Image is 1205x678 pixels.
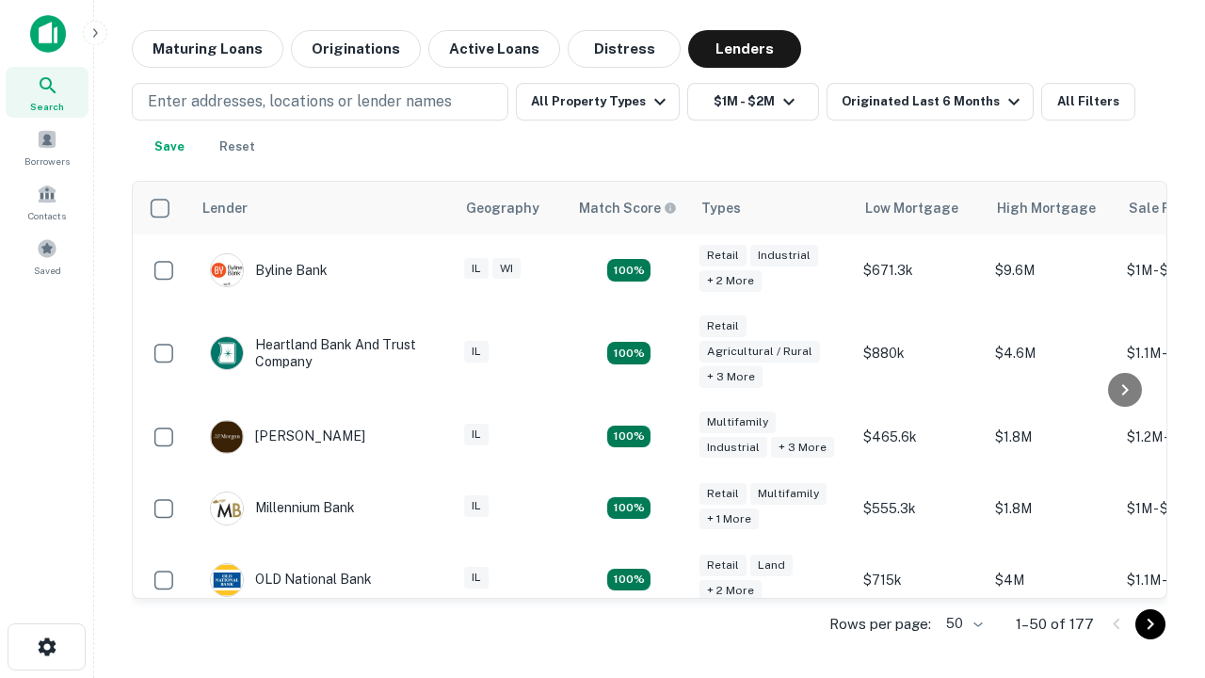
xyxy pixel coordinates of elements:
[34,263,61,278] span: Saved
[699,437,767,459] div: Industrial
[139,128,200,166] button: Save your search to get updates of matches that match your search criteria.
[210,336,436,370] div: Heartland Bank And Trust Company
[1111,527,1205,618] iframe: Chat Widget
[211,564,243,596] img: picture
[854,473,986,544] td: $555.3k
[699,245,747,266] div: Retail
[986,306,1117,401] td: $4.6M
[607,569,651,591] div: Matching Properties: 18, hasApolloMatch: undefined
[865,197,958,219] div: Low Mortgage
[30,99,64,114] span: Search
[202,197,248,219] div: Lender
[1016,613,1094,636] p: 1–50 of 177
[607,426,651,448] div: Matching Properties: 26, hasApolloMatch: undefined
[466,197,539,219] div: Geography
[28,208,66,223] span: Contacts
[939,610,986,638] div: 50
[516,83,680,121] button: All Property Types
[464,567,489,589] div: IL
[464,424,489,445] div: IL
[24,153,70,169] span: Borrowers
[6,121,88,172] a: Borrowers
[699,270,762,292] div: + 2 more
[568,182,690,234] th: Capitalize uses an advanced AI algorithm to match your search with the best lender. The match sco...
[211,492,243,525] img: picture
[986,234,1117,306] td: $9.6M
[854,401,986,473] td: $465.6k
[986,473,1117,544] td: $1.8M
[607,497,651,520] div: Matching Properties: 16, hasApolloMatch: undefined
[854,544,986,616] td: $715k
[699,315,747,337] div: Retail
[699,412,776,433] div: Multifamily
[464,258,489,280] div: IL
[568,30,681,68] button: Distress
[464,341,489,363] div: IL
[854,182,986,234] th: Low Mortgage
[687,83,819,121] button: $1M - $2M
[607,342,651,364] div: Matching Properties: 17, hasApolloMatch: undefined
[854,234,986,306] td: $671.3k
[210,420,365,454] div: [PERSON_NAME]
[1041,83,1135,121] button: All Filters
[132,30,283,68] button: Maturing Loans
[607,259,651,282] div: Matching Properties: 23, hasApolloMatch: undefined
[688,30,801,68] button: Lenders
[690,182,854,234] th: Types
[827,83,1034,121] button: Originated Last 6 Months
[291,30,421,68] button: Originations
[132,83,508,121] button: Enter addresses, locations or lender names
[191,182,455,234] th: Lender
[842,90,1025,113] div: Originated Last 6 Months
[211,254,243,286] img: picture
[699,483,747,505] div: Retail
[854,306,986,401] td: $880k
[699,508,759,530] div: + 1 more
[492,258,521,280] div: WI
[750,245,818,266] div: Industrial
[579,198,673,218] h6: Match Score
[750,555,793,576] div: Land
[997,197,1096,219] div: High Mortgage
[699,341,820,363] div: Agricultural / Rural
[455,182,568,234] th: Geography
[207,128,267,166] button: Reset
[6,67,88,118] a: Search
[829,613,931,636] p: Rows per page:
[750,483,827,505] div: Multifamily
[771,437,834,459] div: + 3 more
[986,401,1117,473] td: $1.8M
[211,337,243,369] img: picture
[30,15,66,53] img: capitalize-icon.png
[699,580,762,602] div: + 2 more
[6,231,88,282] a: Saved
[464,495,489,517] div: IL
[211,421,243,453] img: picture
[6,176,88,227] a: Contacts
[210,563,372,597] div: OLD National Bank
[701,197,741,219] div: Types
[699,366,763,388] div: + 3 more
[148,90,452,113] p: Enter addresses, locations or lender names
[699,555,747,576] div: Retail
[579,198,677,218] div: Capitalize uses an advanced AI algorithm to match your search with the best lender. The match sco...
[1135,609,1165,639] button: Go to next page
[428,30,560,68] button: Active Loans
[210,492,355,525] div: Millennium Bank
[986,182,1117,234] th: High Mortgage
[986,544,1117,616] td: $4M
[210,253,328,287] div: Byline Bank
